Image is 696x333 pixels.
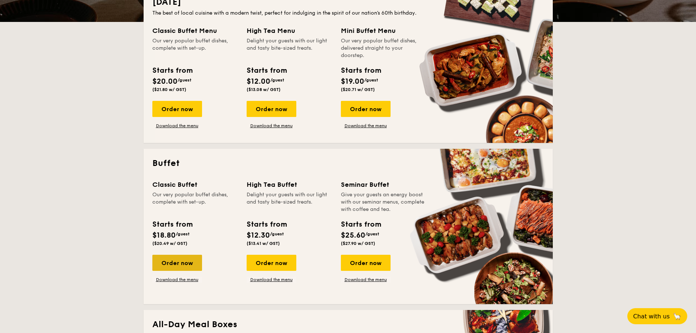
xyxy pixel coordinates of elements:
span: $19.00 [341,77,364,86]
div: Starts from [152,219,192,230]
div: Starts from [341,219,381,230]
div: Classic Buffet Menu [152,26,238,36]
span: /guest [365,231,379,236]
div: Delight your guests with our light and tasty bite-sized treats. [247,191,332,213]
h2: All-Day Meal Boxes [152,319,544,330]
a: Download the menu [341,123,391,129]
span: /guest [270,231,284,236]
button: Chat with us🦙 [627,308,687,324]
span: $20.00 [152,77,178,86]
div: Starts from [247,65,286,76]
div: High Tea Menu [247,26,332,36]
span: ($20.49 w/ GST) [152,241,187,246]
span: ($13.08 w/ GST) [247,87,281,92]
a: Download the menu [247,277,296,283]
div: Order now [341,101,391,117]
span: $18.80 [152,231,176,240]
div: Order now [341,255,391,271]
div: High Tea Buffet [247,179,332,190]
a: Download the menu [152,123,202,129]
div: Order now [247,101,296,117]
h2: Buffet [152,158,544,169]
span: /guest [176,231,190,236]
div: Starts from [152,65,192,76]
span: $25.60 [341,231,365,240]
span: Chat with us [633,313,670,320]
div: Our very popular buffet dishes, complete with set-up. [152,37,238,59]
div: Seminar Buffet [341,179,426,190]
div: Delight your guests with our light and tasty bite-sized treats. [247,37,332,59]
div: The best of local cuisine with a modern twist, perfect for indulging in the spirit of our nation’... [152,10,544,17]
div: Order now [152,101,202,117]
a: Download the menu [247,123,296,129]
div: Starts from [247,219,286,230]
div: Classic Buffet [152,179,238,190]
span: ($20.71 w/ GST) [341,87,375,92]
span: /guest [270,77,284,83]
div: Our very popular buffet dishes, delivered straight to your doorstep. [341,37,426,59]
span: 🦙 [673,312,681,321]
div: Mini Buffet Menu [341,26,426,36]
span: $12.00 [247,77,270,86]
span: ($21.80 w/ GST) [152,87,186,92]
span: /guest [364,77,378,83]
span: ($27.90 w/ GST) [341,241,375,246]
span: $12.30 [247,231,270,240]
div: Give your guests an energy boost with our seminar menus, complete with coffee and tea. [341,191,426,213]
a: Download the menu [341,277,391,283]
div: Order now [152,255,202,271]
a: Download the menu [152,277,202,283]
span: ($13.41 w/ GST) [247,241,280,246]
div: Our very popular buffet dishes, complete with set-up. [152,191,238,213]
div: Starts from [341,65,381,76]
div: Order now [247,255,296,271]
span: /guest [178,77,191,83]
